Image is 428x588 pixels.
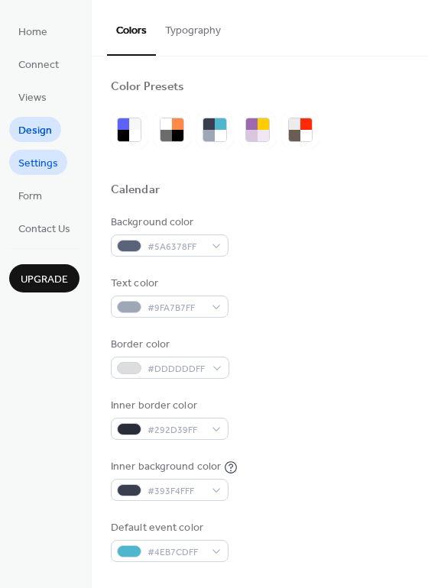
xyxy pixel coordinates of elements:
a: Connect [9,51,68,76]
span: #393F4FFF [148,483,204,499]
span: Views [18,90,47,106]
button: Upgrade [9,264,79,292]
a: Settings [9,150,67,175]
span: Form [18,189,42,205]
span: Settings [18,156,58,172]
div: Inner background color [111,459,221,475]
span: Contact Us [18,221,70,237]
div: Border color [111,337,226,353]
span: #292D39FF [148,422,204,438]
div: Calendar [111,183,160,199]
span: Design [18,123,52,139]
span: #5A6378FF [148,239,204,255]
span: Upgrade [21,272,68,288]
span: #DDDDDDFF [148,361,205,377]
span: #9FA7B7FF [148,300,204,316]
div: Inner border color [111,398,225,414]
span: #4EB7CDFF [148,544,204,561]
span: Home [18,24,47,40]
span: Connect [18,57,59,73]
a: Views [9,84,56,109]
div: Color Presets [111,79,184,95]
div: Text color [111,276,225,292]
a: Design [9,117,61,142]
a: Contact Us [9,215,79,241]
div: Default event color [111,520,225,536]
a: Form [9,183,51,208]
a: Home [9,18,57,44]
div: Background color [111,215,225,231]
